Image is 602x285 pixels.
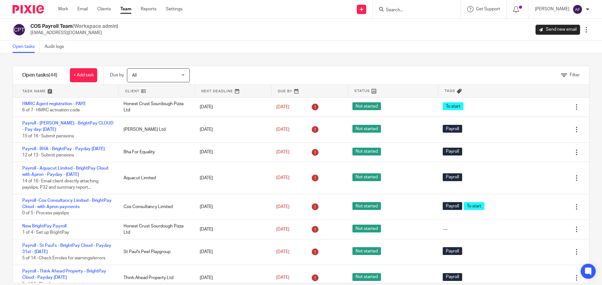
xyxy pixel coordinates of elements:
[117,201,193,213] div: Cos Consultancy Limited
[443,202,462,210] span: Payroll
[352,173,381,181] span: Not started
[276,227,289,232] span: [DATE]
[443,173,462,181] span: Payroll
[22,147,105,151] a: Payroll - BHA - BrightPay - Payday [DATE]
[70,68,97,82] a: + Add task
[22,153,74,158] span: 12 of 13 · Submit pensions
[352,202,381,210] span: Not started
[443,102,463,110] span: To start
[117,220,193,239] div: Honest Crust Sourdough Pizza Ltd
[22,108,80,113] span: 6 of 7 · HMRC activation code
[30,30,118,36] p: [EMAIL_ADDRESS][DOMAIN_NAME]
[141,6,156,12] a: Reports
[352,102,381,110] span: Not started
[443,226,447,232] div: ---
[22,211,69,216] span: 0 of 5 · Process payslips
[385,8,442,13] input: Search
[276,105,289,109] span: [DATE]
[276,176,289,180] span: [DATE]
[22,72,57,79] h1: Open tasks
[120,6,131,12] a: Team
[445,88,455,94] span: Tags
[193,101,270,113] div: [DATE]
[352,148,381,155] span: Not started
[166,6,182,12] a: Settings
[45,41,69,53] a: Audit logs
[193,146,270,158] div: [DATE]
[110,72,124,78] p: Due by
[22,134,74,138] span: 15 of 16 · Submit pensions
[535,6,569,12] p: [PERSON_NAME]
[276,275,289,280] span: [DATE]
[77,6,88,12] a: Email
[13,23,26,36] img: svg%3E
[22,166,108,177] a: Payroll - Aquacut Limited - BrightPay Cloud with Apron - Payday - [DATE]
[193,123,270,136] div: [DATE]
[354,88,370,94] span: Status
[352,125,381,133] span: Not started
[193,272,270,284] div: [DATE]
[117,246,193,258] div: St Paul's Peel Playgroup
[22,179,98,190] span: 14 of 16 · Email client directly attaching payslips, P32 and summary report...
[22,198,112,209] a: Payroll -Cos Consultancy Limited - BrightPay Cloud - with Apron payments
[443,247,462,255] span: Payroll
[193,201,270,213] div: [DATE]
[193,172,270,184] div: [DATE]
[22,243,111,254] a: Payroll - St Paul's - BrightPay Cloud - Payday 31st - [DATE]
[352,273,381,281] span: Not started
[58,6,68,12] a: Work
[117,123,193,136] div: [PERSON_NAME] Ltd
[352,225,381,232] span: Not started
[193,246,270,258] div: [DATE]
[117,98,193,117] div: Honest Crust Sourdough Pizza Ltd
[22,231,69,235] span: 1 of 4 · Set up BrightPay
[22,224,66,228] a: New BrightPay Payroll
[22,102,86,106] a: HMRC Agent registration - PAYE
[49,73,57,78] span: (44)
[276,205,289,209] span: [DATE]
[30,23,118,30] h2: COS Payroll Team
[443,273,462,281] span: Payroll
[117,146,193,158] div: Bha For Equality
[117,272,193,284] div: Think Ahead Property Ltd
[276,250,289,254] span: [DATE]
[132,73,137,78] span: All
[476,7,500,11] span: Get Support
[352,247,381,255] span: Not started
[22,121,114,132] a: Payroll - [PERSON_NAME] - BrightPay CLOUD - Pay day: [DATE]
[22,269,106,280] a: Payroll - Think Ahead Property - BrightPay Cloud - Payday [DATE]
[573,4,583,14] img: svg%3E
[13,41,40,53] a: Open tasks
[13,5,44,13] img: Pixie
[276,150,289,154] span: [DATE]
[22,256,105,261] span: 5 of 14 · Check Enrolex for warnings/errors
[276,127,289,132] span: [DATE]
[443,125,462,133] span: Payroll
[464,202,484,210] span: To start
[570,73,580,77] span: Filter
[72,24,118,29] span: (Workspace admin)
[536,25,580,35] a: Send new email
[193,223,270,236] div: [DATE]
[117,172,193,184] div: Aquacut Limited
[97,6,111,12] a: Clients
[443,148,462,155] span: Payroll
